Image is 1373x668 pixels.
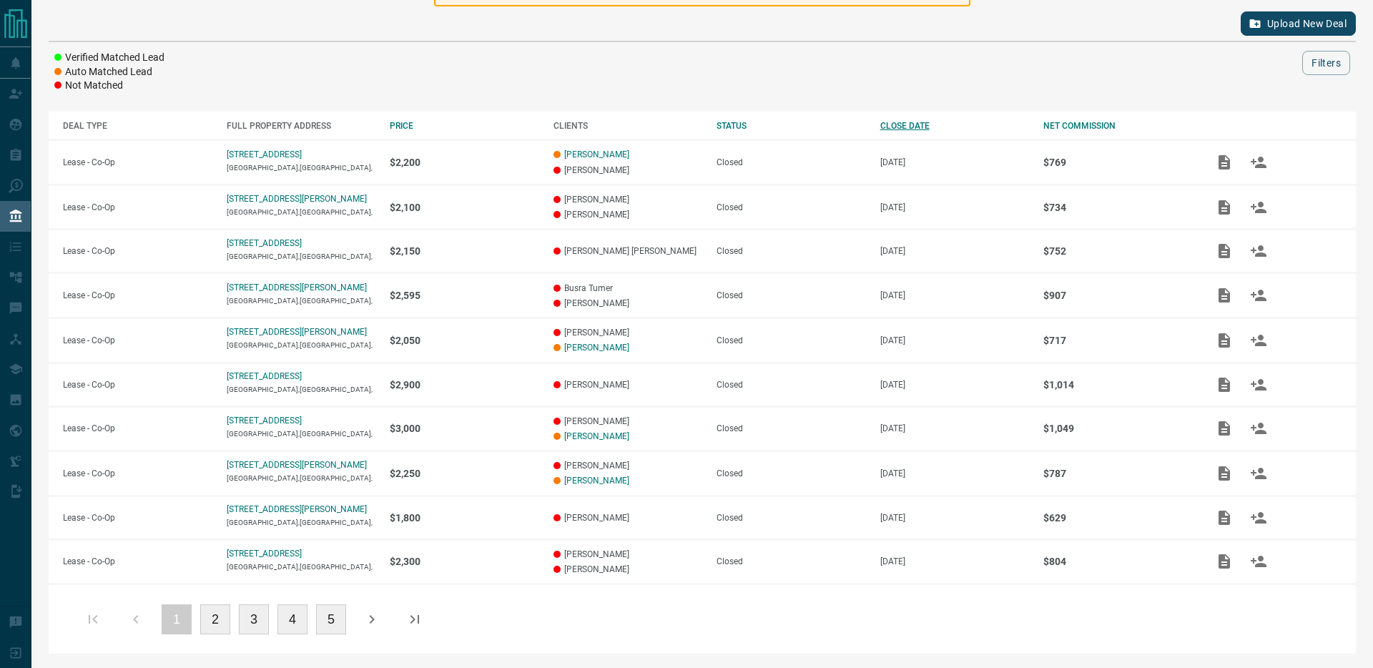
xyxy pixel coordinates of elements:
[227,283,367,293] a: [STREET_ADDRESS][PERSON_NAME]
[54,65,164,79] li: Auto Matched Lead
[564,476,629,486] a: [PERSON_NAME]
[63,202,212,212] p: Lease - Co-Op
[717,380,866,390] div: Closed
[390,335,539,346] p: $2,050
[717,290,866,300] div: Closed
[1207,335,1241,345] span: Add / View Documents
[277,604,307,634] button: 4
[717,423,866,433] div: Closed
[1043,423,1193,434] p: $1,049
[390,468,539,479] p: $2,250
[553,121,703,131] div: CLIENTS
[227,297,376,305] p: [GEOGRAPHIC_DATA],[GEOGRAPHIC_DATA],
[227,549,302,559] a: [STREET_ADDRESS]
[1241,423,1276,433] span: Match Clients
[227,385,376,393] p: [GEOGRAPHIC_DATA],[GEOGRAPHIC_DATA],
[316,604,346,634] button: 5
[717,202,866,212] div: Closed
[880,380,1030,390] p: [DATE]
[1207,556,1241,566] span: Add / View Documents
[227,341,376,349] p: [GEOGRAPHIC_DATA],[GEOGRAPHIC_DATA],
[227,194,367,204] a: [STREET_ADDRESS][PERSON_NAME]
[880,121,1030,131] div: CLOSE DATE
[717,246,866,256] div: Closed
[227,371,302,381] p: [STREET_ADDRESS]
[239,604,269,634] button: 3
[63,513,212,523] p: Lease - Co-Op
[1241,290,1276,300] span: Match Clients
[553,165,703,175] p: [PERSON_NAME]
[227,252,376,260] p: [GEOGRAPHIC_DATA],[GEOGRAPHIC_DATA],
[1043,202,1193,213] p: $734
[553,210,703,220] p: [PERSON_NAME]
[1241,157,1276,167] span: Match Clients
[717,335,866,345] div: Closed
[1241,202,1276,212] span: Match Clients
[1241,246,1276,256] span: Match Clients
[564,149,629,159] a: [PERSON_NAME]
[553,195,703,205] p: [PERSON_NAME]
[1207,423,1241,433] span: Add / View Documents
[717,157,866,167] div: Closed
[227,474,376,482] p: [GEOGRAPHIC_DATA],[GEOGRAPHIC_DATA],
[227,504,367,514] a: [STREET_ADDRESS][PERSON_NAME]
[63,157,212,167] p: Lease - Co-Op
[63,335,212,345] p: Lease - Co-Op
[1207,157,1241,167] span: Add / View Documents
[553,461,703,471] p: [PERSON_NAME]
[390,423,539,434] p: $3,000
[63,556,212,566] p: Lease - Co-Op
[1241,556,1276,566] span: Match Clients
[63,468,212,478] p: Lease - Co-Op
[390,157,539,168] p: $2,200
[227,238,302,248] p: [STREET_ADDRESS]
[390,290,539,301] p: $2,595
[553,513,703,523] p: [PERSON_NAME]
[227,208,376,216] p: [GEOGRAPHIC_DATA],[GEOGRAPHIC_DATA],
[227,460,367,470] a: [STREET_ADDRESS][PERSON_NAME]
[227,121,376,131] div: FULL PROPERTY ADDRESS
[227,563,376,571] p: [GEOGRAPHIC_DATA],[GEOGRAPHIC_DATA],
[553,380,703,390] p: [PERSON_NAME]
[227,430,376,438] p: [GEOGRAPHIC_DATA],[GEOGRAPHIC_DATA],
[63,380,212,390] p: Lease - Co-Op
[63,121,212,131] div: DEAL TYPE
[390,379,539,391] p: $2,900
[227,519,376,526] p: [GEOGRAPHIC_DATA],[GEOGRAPHIC_DATA],
[717,556,866,566] div: Closed
[717,513,866,523] div: Closed
[717,121,866,131] div: STATUS
[227,149,302,159] a: [STREET_ADDRESS]
[553,416,703,426] p: [PERSON_NAME]
[880,423,1030,433] p: [DATE]
[564,431,629,441] a: [PERSON_NAME]
[1241,11,1356,36] button: Upload New Deal
[54,79,164,93] li: Not Matched
[63,423,212,433] p: Lease - Co-Op
[200,604,230,634] button: 2
[227,327,367,337] a: [STREET_ADDRESS][PERSON_NAME]
[1043,157,1193,168] p: $769
[553,246,703,256] p: [PERSON_NAME] [PERSON_NAME]
[880,513,1030,523] p: [DATE]
[1043,290,1193,301] p: $907
[880,468,1030,478] p: [DATE]
[880,202,1030,212] p: [DATE]
[553,283,703,293] p: Busra Tumer
[390,121,539,131] div: PRICE
[1207,290,1241,300] span: Add / View Documents
[1241,379,1276,389] span: Match Clients
[1241,335,1276,345] span: Match Clients
[162,604,192,634] button: 1
[390,556,539,567] p: $2,300
[1207,246,1241,256] span: Add / View Documents
[1043,121,1193,131] div: NET COMMISSION
[553,298,703,308] p: [PERSON_NAME]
